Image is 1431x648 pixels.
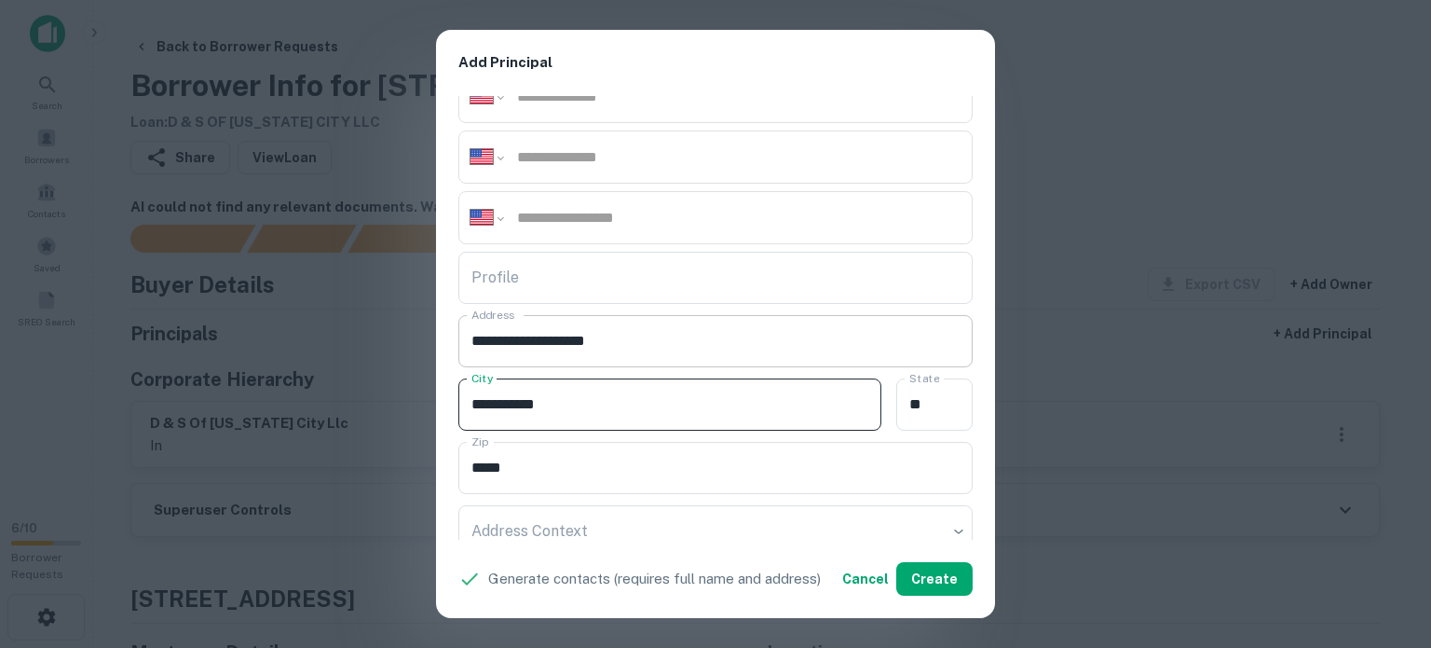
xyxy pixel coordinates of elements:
[436,30,995,96] h2: Add Principal
[1338,499,1431,588] iframe: Chat Widget
[471,307,514,323] label: Address
[458,505,973,558] div: ​
[471,370,493,386] label: City
[835,562,896,596] button: Cancel
[909,370,939,386] label: State
[471,434,488,449] label: Zip
[896,562,973,596] button: Create
[488,568,821,590] p: Generate contacts (requires full name and address)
